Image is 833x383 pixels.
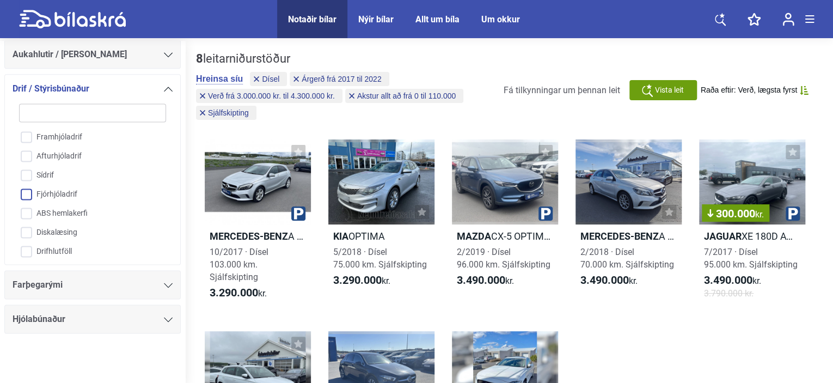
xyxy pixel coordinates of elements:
[333,273,382,287] b: 3.290.000
[704,287,754,300] span: 3.790.000 kr.
[575,139,682,309] a: Mercedes-BenzA 180 D2/2018 · Dísel70.000 km. Sjálfskipting3.490.000kr.
[196,106,256,120] button: Sjálfskipting
[345,89,463,103] button: Akstur allt að frá 0 til 110.000
[13,312,65,327] span: Hjólabúnaður
[580,274,638,287] span: kr.
[196,52,203,65] b: 8
[196,52,503,66] div: leitarniðurstöður
[358,14,394,25] a: Nýir bílar
[210,287,267,300] span: kr.
[208,92,335,100] span: Verð frá 3.000.000 kr. til 4.300.000 kr.
[538,206,553,221] img: parking.png
[302,75,381,83] span: Árgerð frá 2017 til 2022
[575,230,682,242] h2: A 180 D
[13,277,63,293] span: Farþegarými
[707,208,764,219] span: 300.000
[704,274,761,287] span: kr.
[262,75,279,83] span: Dísel
[755,209,764,220] span: kr.
[580,273,629,287] b: 3.490.000
[704,273,752,287] b: 3.490.000
[210,230,288,242] b: Mercedes-Benz
[333,230,348,242] b: Kia
[196,89,342,103] button: Verð frá 3.000.000 kr. til 4.300.000 kr.
[210,286,258,299] b: 3.290.000
[457,247,550,270] span: 2/2019 · Dísel 96.000 km. Sjálfskipting
[580,230,659,242] b: Mercedes-Benz
[457,274,514,287] span: kr.
[333,274,390,287] span: kr.
[786,206,800,221] img: parking.png
[250,72,287,86] button: Dísel
[504,85,620,95] span: Fá tilkynningar um þennan leit
[704,230,742,242] b: Jaguar
[357,92,456,100] span: Akstur allt að frá 0 til 110.000
[701,86,808,95] button: Raða eftir: Verð, lægsta fyrst
[291,206,305,221] img: parking.png
[196,74,243,84] button: Hreinsa síu
[457,273,505,287] b: 3.490.000
[205,139,311,309] a: Mercedes-BenzA 220 D 4MATIC10/2017 · Dísel103.000 km. Sjálfskipting3.290.000kr.
[415,14,460,25] a: Allt um bíla
[699,230,805,242] h2: XE 180D AWD PRESTIGE
[333,247,427,270] span: 5/2018 · Dísel 75.000 km. Sjálfskipting
[328,139,434,309] a: KiaOPTIMA5/2018 · Dísel75.000 km. Sjálfskipting3.290.000kr.
[13,81,89,96] span: Drif / Stýrisbúnaður
[328,230,434,242] h2: OPTIMA
[205,230,311,242] h2: A 220 D 4MATIC
[13,47,127,62] span: Aukahlutir / [PERSON_NAME]
[580,247,674,270] span: 2/2018 · Dísel 70.000 km. Sjálfskipting
[704,247,798,270] span: 7/2017 · Dísel 95.000 km. Sjálfskipting
[452,230,558,242] h2: CX-5 OPTIMUM
[782,13,794,26] img: user-login.svg
[701,86,797,95] span: Raða eftir: Verð, lægsta fyrst
[288,14,336,25] a: Notaðir bílar
[481,14,520,25] a: Um okkur
[699,139,805,309] a: 300.000kr.JaguarXE 180D AWD PRESTIGE7/2017 · Dísel95.000 km. Sjálfskipting3.490.000kr.3.790.000 kr.
[457,230,491,242] b: Mazda
[452,139,558,309] a: MazdaCX-5 OPTIMUM2/2019 · Dísel96.000 km. Sjálfskipting3.490.000kr.
[655,84,684,96] span: Vista leit
[290,72,389,86] button: Árgerð frá 2017 til 2022
[210,247,268,282] span: 10/2017 · Dísel 103.000 km. Sjálfskipting
[208,109,249,117] span: Sjálfskipting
